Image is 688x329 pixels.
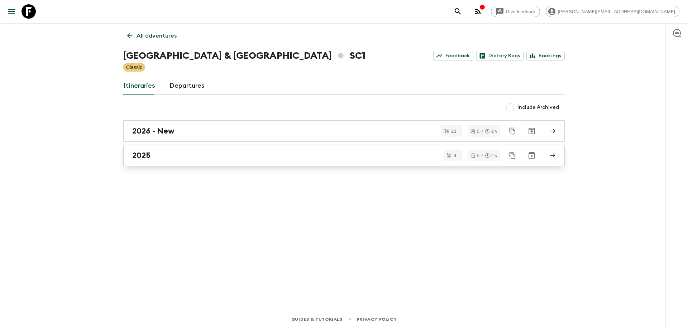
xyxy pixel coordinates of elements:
[517,104,559,111] span: Include Archived
[433,51,473,61] a: Feedback
[470,153,479,158] div: 5
[449,153,460,158] span: 4
[132,151,150,160] h2: 2025
[123,49,365,63] h1: [GEOGRAPHIC_DATA] & [GEOGRAPHIC_DATA] SC1
[470,129,479,134] div: 5
[525,148,539,163] button: Archive
[476,51,524,61] a: Dietary Reqs
[525,124,539,138] button: Archive
[506,125,519,137] button: Duplicate
[169,77,205,95] a: Departures
[123,145,565,166] a: 2025
[554,9,679,14] span: [PERSON_NAME][EMAIL_ADDRESS][DOMAIN_NAME]
[526,51,565,61] a: Bookings
[4,4,19,19] button: menu
[123,120,565,142] a: 2026 - New
[126,64,142,71] p: Classic
[451,4,465,19] button: search adventures
[546,6,679,17] div: [PERSON_NAME][EMAIL_ADDRESS][DOMAIN_NAME]
[506,149,519,162] button: Duplicate
[123,77,155,95] a: Itineraries
[357,315,397,323] a: Privacy Policy
[132,126,175,136] h2: 2026 - New
[485,153,497,158] div: 2 y
[137,32,177,40] p: All adventures
[447,129,460,134] span: 23
[291,315,343,323] a: Guides & Tutorials
[485,129,497,134] div: 2 y
[123,29,181,43] a: All adventures
[491,6,540,17] a: Give feedback
[502,9,540,14] span: Give feedback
